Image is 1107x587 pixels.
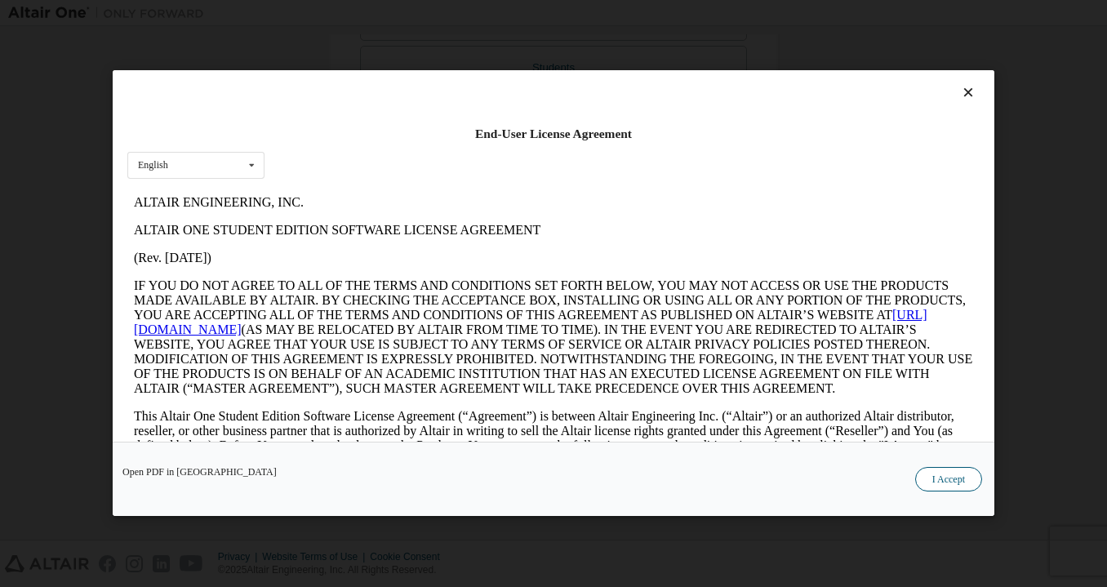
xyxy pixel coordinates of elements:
[915,468,982,492] button: I Accept
[122,468,277,478] a: Open PDF in [GEOGRAPHIC_DATA]
[7,62,846,77] p: (Rev. [DATE])
[138,161,168,171] div: English
[7,34,846,49] p: ALTAIR ONE STUDENT EDITION SOFTWARE LICENSE AGREEMENT
[7,90,846,207] p: IF YOU DO NOT AGREE TO ALL OF THE TERMS AND CONDITIONS SET FORTH BELOW, YOU MAY NOT ACCESS OR USE...
[7,220,846,279] p: This Altair One Student Edition Software License Agreement (“Agreement”) is between Altair Engine...
[7,119,800,148] a: [URL][DOMAIN_NAME]
[127,126,980,142] div: End-User License Agreement
[7,7,846,21] p: ALTAIR ENGINEERING, INC.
